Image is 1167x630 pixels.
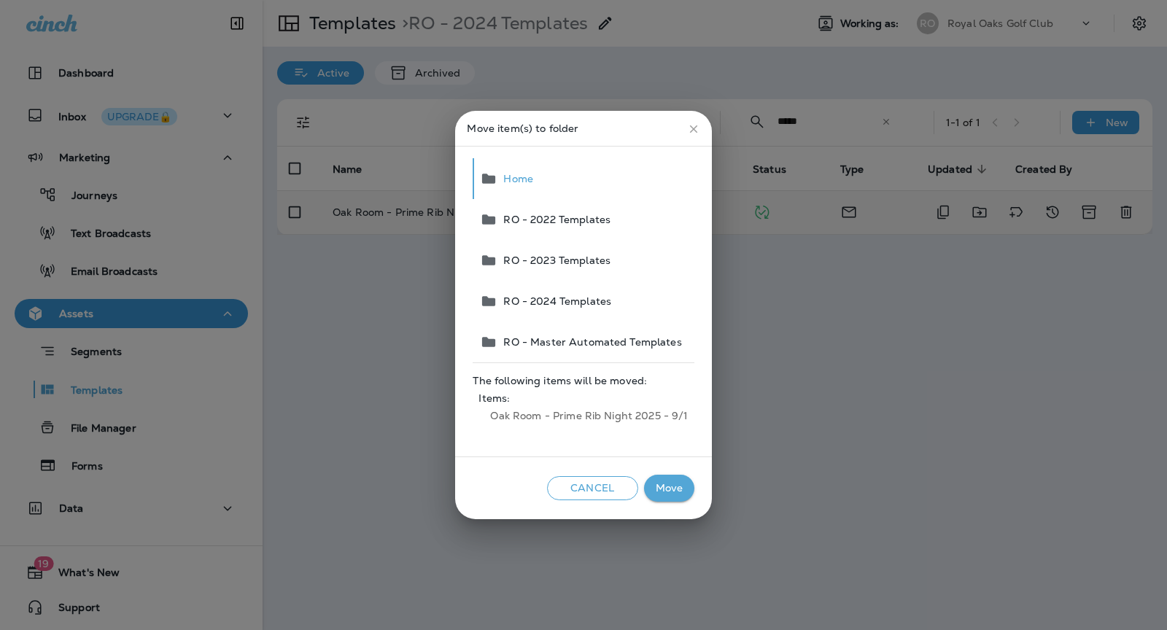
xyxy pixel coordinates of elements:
button: RO - 2023 Templates [474,240,694,281]
button: RO - 2022 Templates [474,199,694,240]
span: RO - 2023 Templates [497,254,610,266]
span: Items: [478,392,688,404]
span: Home [497,173,533,184]
span: RO - Master Automated Templates [497,336,681,348]
button: Home [474,158,694,199]
button: RO - Master Automated Templates [474,322,694,362]
span: The following items will be moved: [473,375,694,386]
button: close [681,117,706,141]
button: Cancel [547,476,638,500]
span: Oak Room - Prime Rib Night 2025 - 9/1 [478,404,688,427]
button: Move [644,475,694,502]
p: Move item(s) to folder [467,122,699,134]
span: RO - 2022 Templates [497,214,610,225]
